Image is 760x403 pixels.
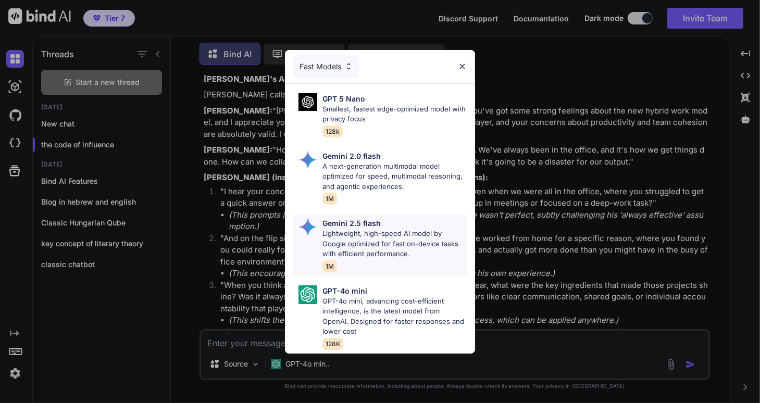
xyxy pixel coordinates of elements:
img: Pick Models [344,62,353,71]
div: Fast Models [293,55,359,78]
span: 1M [322,193,337,205]
span: 128k [322,125,343,137]
p: Smallest, fastest edge-optimized model with privacy focus [322,104,467,124]
p: A next-generation multimodal model optimized for speed, multimodal reasoning, and agentic experie... [322,161,467,192]
span: 1M [322,260,337,272]
p: Gemini 2.5 flash [322,218,381,229]
img: Pick Models [298,150,317,169]
p: Gemini 2.0 flash [322,150,381,161]
p: GPT-4o mini [322,285,367,296]
span: 128K [322,338,343,350]
p: GPT 5 Nano [322,93,365,104]
img: close [458,62,467,71]
img: Pick Models [298,218,317,236]
p: Lightweight, high-speed AI model by Google optimized for fast on-device tasks with efficient perf... [322,229,467,259]
p: GPT-4o mini, advancing cost-efficient intelligence, is the latest model from OpenAI. Designed for... [322,296,467,337]
img: Pick Models [298,285,317,304]
img: Pick Models [298,93,317,111]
